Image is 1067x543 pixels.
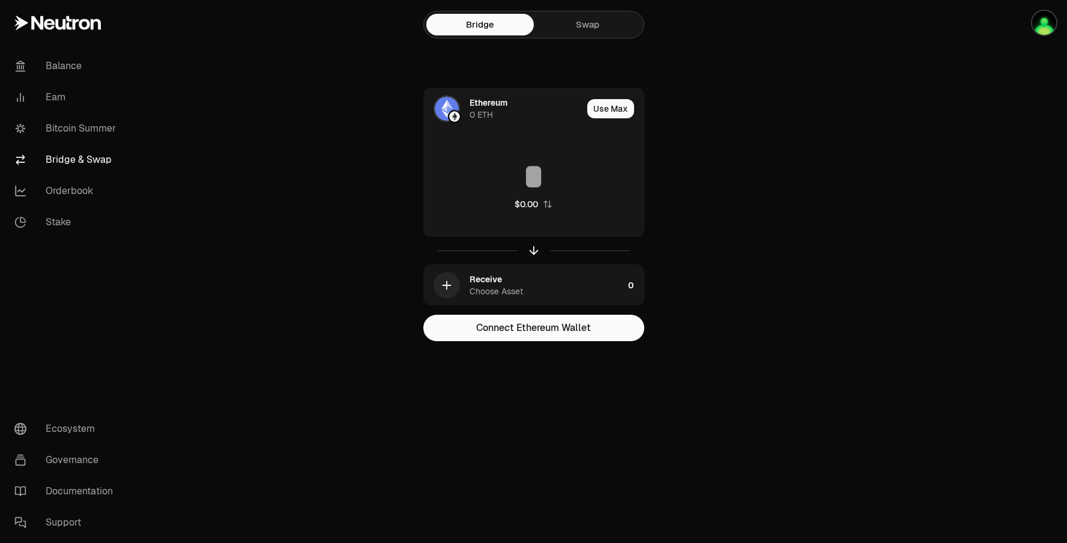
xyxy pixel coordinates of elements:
div: Receive [470,273,502,285]
button: Connect Ethereum Wallet [423,315,644,341]
a: Bitcoin Summer [5,113,130,144]
a: Documentation [5,476,130,507]
div: ETH LogoEthereum LogoEthereum0 ETH [424,88,582,129]
div: Ethereum [470,97,507,109]
button: ReceiveChoose Asset0 [424,265,644,306]
div: $0.00 [515,198,538,210]
img: ETH Logo [435,97,459,121]
a: Balance [5,50,130,82]
a: Bridge [426,14,534,35]
img: Ethereum Logo [449,111,460,122]
button: $0.00 [515,198,552,210]
div: Choose Asset [470,285,523,297]
div: ReceiveChoose Asset [424,265,623,306]
a: Stake [5,207,130,238]
a: Swap [534,14,641,35]
a: Ecosystem [5,413,130,444]
a: Earn [5,82,130,113]
div: 0 [628,265,644,306]
a: Governance [5,444,130,476]
a: Bridge & Swap [5,144,130,175]
a: Orderbook [5,175,130,207]
button: Use Max [587,99,634,118]
a: Support [5,507,130,538]
img: Cosmos [1032,11,1056,35]
div: 0 ETH [470,109,493,121]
